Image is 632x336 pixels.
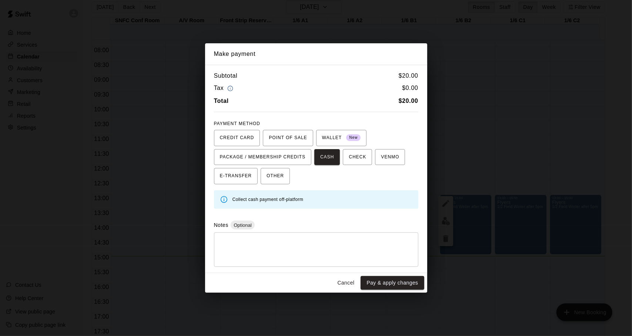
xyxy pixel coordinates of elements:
[381,151,399,163] span: VENMO
[214,222,228,228] label: Notes
[316,130,367,146] button: WALLET New
[267,170,284,182] span: OTHER
[214,149,312,165] button: PACKAGE / MEMBERSHIP CREDITS
[263,130,313,146] button: POINT OF SALE
[320,151,334,163] span: CASH
[322,132,361,144] span: WALLET
[214,71,238,81] h6: Subtotal
[220,170,252,182] span: E-TRANSFER
[399,98,418,104] b: $ 20.00
[361,276,424,290] button: Pay & apply changes
[346,133,361,143] span: New
[269,132,307,144] span: POINT OF SALE
[214,168,258,184] button: E-TRANSFER
[334,276,358,290] button: Cancel
[349,151,366,163] span: CHECK
[399,71,418,81] h6: $ 20.00
[343,149,372,165] button: CHECK
[214,83,235,93] h6: Tax
[231,222,254,228] span: Optional
[261,168,290,184] button: OTHER
[233,197,304,202] span: Collect cash payment off-platform
[314,149,340,165] button: CASH
[214,98,229,104] b: Total
[214,130,260,146] button: CREDIT CARD
[402,83,418,93] h6: $ 0.00
[375,149,405,165] button: VENMO
[214,121,260,126] span: PAYMENT METHOD
[220,151,306,163] span: PACKAGE / MEMBERSHIP CREDITS
[220,132,254,144] span: CREDIT CARD
[205,43,427,65] h2: Make payment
